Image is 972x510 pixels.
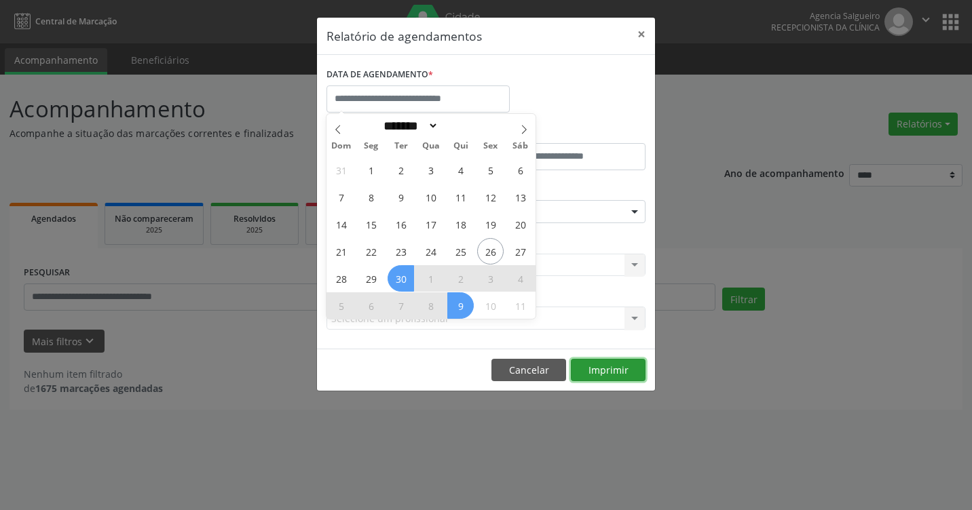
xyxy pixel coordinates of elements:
span: Setembro 4, 2025 [447,157,474,183]
span: Setembro 22, 2025 [358,238,384,264]
button: Close [628,18,655,51]
span: Setembro 27, 2025 [507,238,534,264]
span: Ter [386,142,416,151]
span: Setembro 20, 2025 [507,211,534,237]
span: Sáb [506,142,536,151]
span: Outubro 5, 2025 [328,292,354,319]
label: ATÉ [489,122,646,143]
span: Setembro 5, 2025 [477,157,504,183]
span: Setembro 7, 2025 [328,184,354,210]
span: Setembro 26, 2025 [477,238,504,264]
span: Setembro 19, 2025 [477,211,504,237]
span: Setembro 29, 2025 [358,265,384,292]
span: Setembro 17, 2025 [417,211,444,237]
span: Setembro 13, 2025 [507,184,534,210]
span: Qui [446,142,476,151]
span: Setembro 28, 2025 [328,265,354,292]
span: Outubro 2, 2025 [447,265,474,292]
span: Setembro 25, 2025 [447,238,474,264]
span: Setembro 18, 2025 [447,211,474,237]
span: Setembro 21, 2025 [328,238,354,264]
span: Outubro 9, 2025 [447,292,474,319]
span: Outubro 6, 2025 [358,292,384,319]
span: Outubro 4, 2025 [507,265,534,292]
span: Outubro 3, 2025 [477,265,504,292]
span: Outubro 10, 2025 [477,292,504,319]
span: Outubro 7, 2025 [388,292,414,319]
span: Setembro 1, 2025 [358,157,384,183]
span: Outubro 1, 2025 [417,265,444,292]
span: Setembro 2, 2025 [388,157,414,183]
span: Setembro 24, 2025 [417,238,444,264]
span: Setembro 3, 2025 [417,157,444,183]
span: Dom [326,142,356,151]
span: Setembro 8, 2025 [358,184,384,210]
button: Cancelar [491,359,566,382]
span: Setembro 16, 2025 [388,211,414,237]
span: Sex [476,142,506,151]
span: Setembro 11, 2025 [447,184,474,210]
span: Setembro 12, 2025 [477,184,504,210]
span: Qua [416,142,446,151]
input: Year [438,119,483,133]
span: Outubro 11, 2025 [507,292,534,319]
span: Setembro 14, 2025 [328,211,354,237]
select: Month [379,119,438,133]
span: Setembro 30, 2025 [388,265,414,292]
label: DATA DE AGENDAMENTO [326,64,433,85]
span: Setembro 15, 2025 [358,211,384,237]
span: Agosto 31, 2025 [328,157,354,183]
button: Imprimir [571,359,646,382]
h5: Relatório de agendamentos [326,27,482,45]
span: Setembro 9, 2025 [388,184,414,210]
span: Setembro 6, 2025 [507,157,534,183]
span: Setembro 10, 2025 [417,184,444,210]
span: Seg [356,142,386,151]
span: Setembro 23, 2025 [388,238,414,264]
span: Outubro 8, 2025 [417,292,444,319]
